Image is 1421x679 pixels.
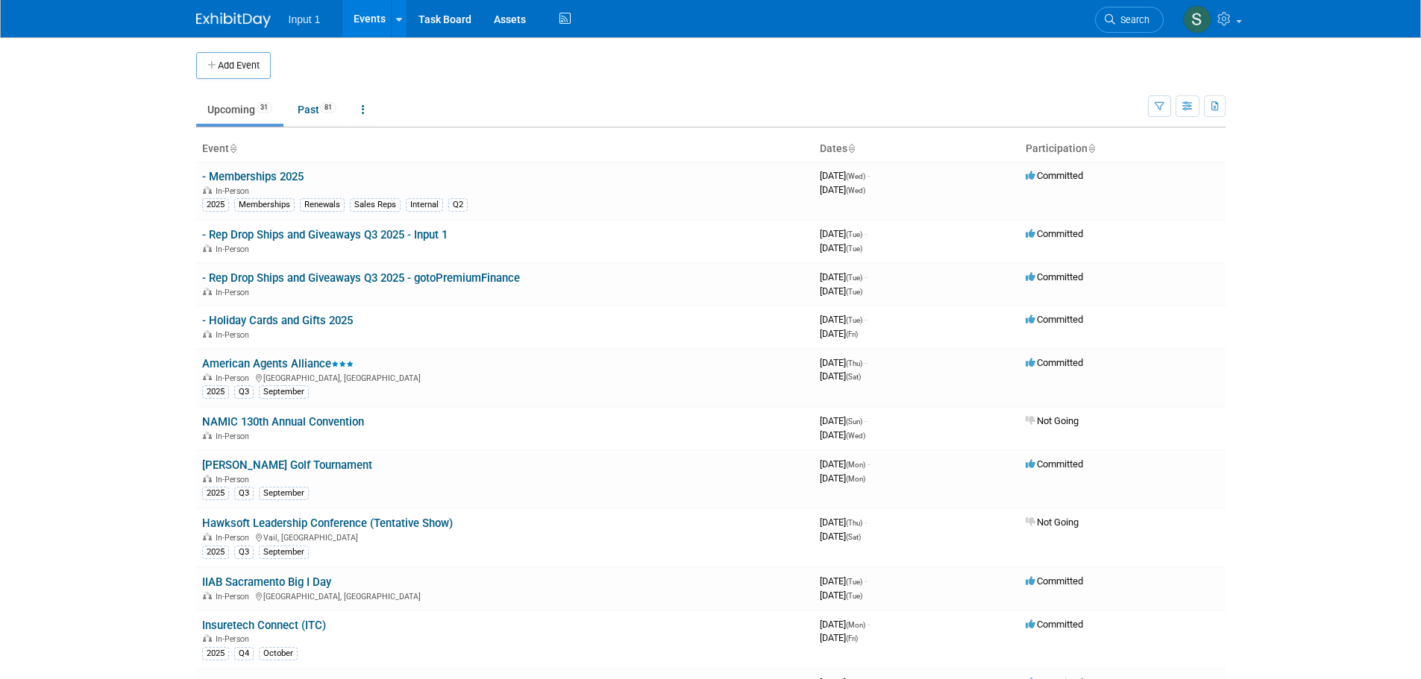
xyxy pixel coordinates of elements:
div: September [259,546,309,559]
span: In-Person [216,186,254,196]
span: [DATE] [820,575,867,587]
span: In-Person [216,533,254,543]
th: Event [196,136,814,162]
span: [DATE] [820,328,858,339]
span: [DATE] [820,590,862,601]
a: [PERSON_NAME] Golf Tournament [202,458,372,472]
a: IIAB Sacramento Big I Day [202,575,331,589]
span: In-Person [216,432,254,441]
img: Susan Stout [1183,5,1211,34]
span: [DATE] [820,370,861,382]
a: - Holiday Cards and Gifts 2025 [202,314,353,327]
span: Committed [1026,314,1083,325]
span: Not Going [1026,415,1079,426]
div: Q4 [234,647,254,660]
span: - [865,575,867,587]
span: - [865,415,867,426]
span: (Fri) [846,330,858,338]
span: (Wed) [846,432,865,440]
span: - [865,228,867,239]
span: Committed [1026,458,1083,470]
div: Q2 [448,198,468,212]
img: In-Person Event [203,288,212,295]
span: - [865,314,867,325]
img: In-Person Event [203,634,212,642]
img: In-Person Event [203,330,212,338]
span: In-Person [216,475,254,484]
span: - [868,170,870,181]
span: 81 [320,102,336,113]
div: [GEOGRAPHIC_DATA], [GEOGRAPHIC_DATA] [202,590,808,601]
a: - Memberships 2025 [202,170,304,183]
span: Search [1115,14,1149,25]
span: (Tue) [846,244,862,253]
th: Participation [1020,136,1226,162]
a: Sort by Event Name [229,142,236,154]
span: [DATE] [820,415,867,426]
span: Committed [1026,228,1083,239]
a: Search [1095,7,1164,33]
span: Input 1 [289,13,321,25]
div: [GEOGRAPHIC_DATA], [GEOGRAPHIC_DATA] [202,371,808,383]
div: 2025 [202,546,229,559]
span: Committed [1026,575,1083,587]
span: In-Person [216,373,254,383]
span: [DATE] [820,357,867,368]
span: [DATE] [820,473,865,484]
a: - Rep Drop Ships and Giveaways Q3 2025 - gotoPremiumFinance [202,271,520,285]
span: In-Person [216,330,254,340]
span: [DATE] [820,517,867,528]
img: In-Person Event [203,432,212,439]
a: NAMIC 130th Annual Convention [202,415,364,429]
span: [DATE] [820,619,870,630]
span: [DATE] [820,242,862,253]
span: Committed [1026,170,1083,181]
span: (Mon) [846,621,865,629]
span: (Wed) [846,186,865,195]
div: Sales Reps [350,198,401,212]
span: (Mon) [846,461,865,469]
img: In-Person Event [203,533,212,540]
span: - [868,619,870,630]
div: Q3 [234,385,254,399]
div: September [259,487,309,500]
span: Committed [1026,357,1083,368]
div: 2025 [202,487,229,500]
span: (Sun) [846,417,862,426]
a: American Agents Alliance [202,357,354,370]
div: Q3 [234,487,254,500]
div: September [259,385,309,399]
span: Not Going [1026,517,1079,528]
span: - [865,271,867,282]
div: Memberships [234,198,295,212]
span: (Tue) [846,288,862,296]
span: (Sat) [846,533,861,541]
a: Sort by Start Date [847,142,855,154]
a: Sort by Participation Type [1088,142,1095,154]
a: Insuretech Connect (ITC) [202,619,326,632]
span: In-Person [216,244,254,254]
span: [DATE] [820,314,867,325]
div: Internal [406,198,443,212]
a: Hawksoft Leadership Conference (Tentative Show) [202,517,453,530]
div: 2025 [202,647,229,660]
span: [DATE] [820,429,865,440]
span: [DATE] [820,458,870,470]
span: (Thu) [846,519,862,527]
th: Dates [814,136,1020,162]
button: Add Event [196,52,271,79]
span: (Tue) [846,316,862,324]
div: 2025 [202,385,229,399]
span: (Wed) [846,172,865,180]
span: - [865,517,867,528]
span: (Tue) [846,592,862,600]
a: Upcoming31 [196,95,283,124]
span: In-Person [216,592,254,601]
span: [DATE] [820,228,867,239]
img: In-Person Event [203,186,212,194]
span: - [868,458,870,470]
div: Vail, [GEOGRAPHIC_DATA] [202,531,808,543]
span: (Sat) [846,373,861,381]
span: (Mon) [846,475,865,483]
div: October [259,647,298,660]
